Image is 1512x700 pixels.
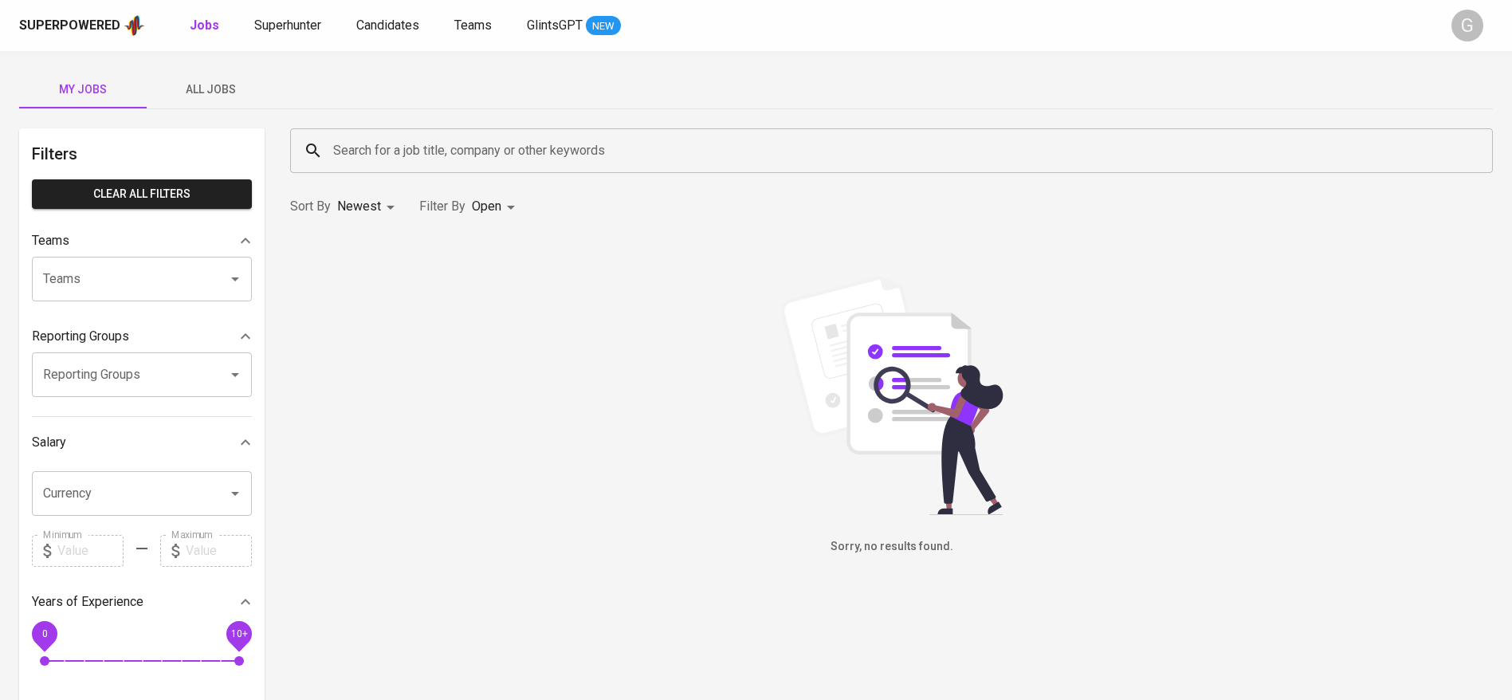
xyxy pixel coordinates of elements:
[32,179,252,209] button: Clear All filters
[472,192,520,222] div: Open
[32,586,252,618] div: Years of Experience
[254,18,321,33] span: Superhunter
[124,14,145,37] img: app logo
[32,321,252,352] div: Reporting Groups
[586,18,621,34] span: NEW
[32,327,129,346] p: Reporting Groups
[32,592,143,612] p: Years of Experience
[32,433,66,452] p: Salary
[230,627,247,639] span: 10+
[454,18,492,33] span: Teams
[356,16,422,36] a: Candidates
[772,276,1011,515] img: file_searching.svg
[32,427,252,458] div: Salary
[254,16,324,36] a: Superhunter
[224,364,246,386] button: Open
[190,16,222,36] a: Jobs
[190,18,219,33] b: Jobs
[1451,10,1483,41] div: G
[454,16,495,36] a: Teams
[19,17,120,35] div: Superpowered
[419,197,465,216] p: Filter By
[32,231,69,250] p: Teams
[337,197,381,216] p: Newest
[32,141,252,167] h6: Filters
[186,535,252,567] input: Value
[224,482,246,505] button: Open
[32,225,252,257] div: Teams
[290,538,1493,556] h6: Sorry, no results found.
[29,80,137,100] span: My Jobs
[45,184,239,204] span: Clear All filters
[527,16,621,36] a: GlintsGPT NEW
[19,14,145,37] a: Superpoweredapp logo
[527,18,583,33] span: GlintsGPT
[290,197,331,216] p: Sort By
[156,80,265,100] span: All Jobs
[41,627,47,639] span: 0
[337,192,400,222] div: Newest
[224,268,246,290] button: Open
[356,18,419,33] span: Candidates
[57,535,124,567] input: Value
[472,199,501,214] span: Open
